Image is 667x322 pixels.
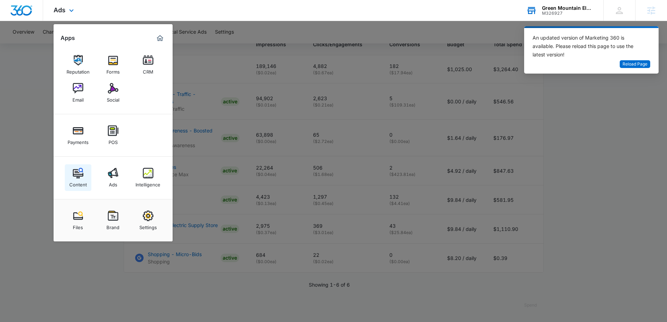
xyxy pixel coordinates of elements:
[72,94,84,103] div: Email
[154,33,166,44] a: Marketing 360® Dashboard
[135,164,161,191] a: Intelligence
[100,164,126,191] a: Ads
[143,66,153,75] div: CRM
[620,60,650,68] button: Reload Page
[100,80,126,106] a: Social
[65,207,91,234] a: Files
[68,136,89,145] div: Payments
[100,207,126,234] a: Brand
[106,66,120,75] div: Forms
[623,61,647,68] span: Reload Page
[542,5,593,11] div: account name
[65,164,91,191] a: Content
[65,80,91,106] a: Email
[533,34,642,59] div: An updated version of Marketing 360 is available. Please reload this page to use the latest version!
[73,221,83,230] div: Files
[139,221,157,230] div: Settings
[107,94,119,103] div: Social
[100,52,126,78] a: Forms
[109,136,118,145] div: POS
[542,11,593,16] div: account id
[67,66,90,75] div: Reputation
[136,178,160,187] div: Intelligence
[54,6,65,14] span: Ads
[69,178,87,187] div: Content
[61,35,75,41] h2: Apps
[135,52,161,78] a: CRM
[100,122,126,149] a: POS
[65,52,91,78] a: Reputation
[135,207,161,234] a: Settings
[106,221,119,230] div: Brand
[65,122,91,149] a: Payments
[109,178,117,187] div: Ads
